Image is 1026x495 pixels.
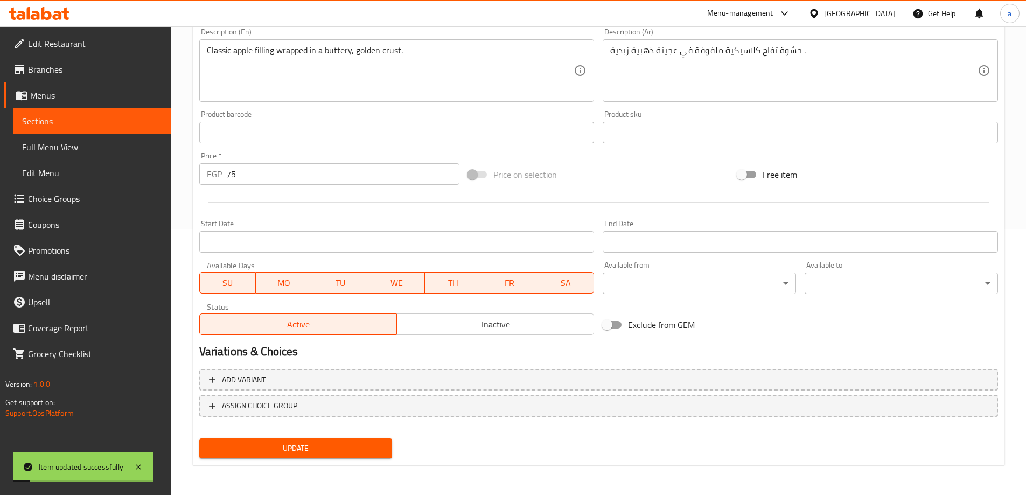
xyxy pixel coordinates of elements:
button: Add variant [199,369,998,391]
p: EGP [207,168,222,180]
a: Menu disclaimer [4,263,171,289]
span: Menu disclaimer [28,270,163,283]
span: TH [429,275,477,291]
a: Upsell [4,289,171,315]
button: Inactive [396,313,594,335]
span: Coupons [28,218,163,231]
button: MO [256,272,312,294]
a: Support.OpsPlatform [5,406,74,420]
span: Inactive [401,317,590,332]
span: Promotions [28,244,163,257]
span: 1.0.0 [33,377,50,391]
span: Version: [5,377,32,391]
button: SU [199,272,256,294]
input: Please enter price [226,163,460,185]
textarea: Classic apple filling wrapped in a buttery, golden crust. [207,45,574,96]
span: Active [204,317,393,332]
a: Menus [4,82,171,108]
a: Grocery Checklist [4,341,171,367]
button: Update [199,438,393,458]
a: Coverage Report [4,315,171,341]
a: Choice Groups [4,186,171,212]
span: WE [373,275,421,291]
span: Choice Groups [28,192,163,205]
button: Active [199,313,397,335]
span: a [1008,8,1011,19]
div: ​ [603,273,796,294]
div: Menu-management [707,7,773,20]
textarea: حشوة تفاح كلاسيكية ملفوفة في عجينة ذهبية زبدية . [610,45,978,96]
button: ASSIGN CHOICE GROUP [199,395,998,417]
span: Sections [22,115,163,128]
button: TH [425,272,481,294]
span: Branches [28,63,163,76]
a: Edit Menu [13,160,171,186]
span: FR [486,275,534,291]
span: Exclude from GEM [628,318,695,331]
span: SU [204,275,252,291]
span: Full Menu View [22,141,163,154]
span: Edit Restaurant [28,37,163,50]
a: Full Menu View [13,134,171,160]
span: Menus [30,89,163,102]
span: Edit Menu [22,166,163,179]
a: Promotions [4,238,171,263]
a: Edit Restaurant [4,31,171,57]
div: [GEOGRAPHIC_DATA] [824,8,895,19]
button: TU [312,272,369,294]
span: Update [208,442,384,455]
span: Price on selection [493,168,557,181]
span: ASSIGN CHOICE GROUP [222,399,297,413]
button: WE [368,272,425,294]
a: Coupons [4,212,171,238]
span: Add variant [222,373,266,387]
span: SA [542,275,590,291]
span: Free item [763,168,797,181]
span: Get support on: [5,395,55,409]
button: SA [538,272,595,294]
span: Upsell [28,296,163,309]
input: Please enter product barcode [199,122,595,143]
span: Coverage Report [28,322,163,334]
a: Branches [4,57,171,82]
div: Item updated successfully [39,461,123,473]
button: FR [481,272,538,294]
input: Please enter product sku [603,122,998,143]
span: MO [260,275,308,291]
span: Grocery Checklist [28,347,163,360]
h2: Variations & Choices [199,344,998,360]
span: TU [317,275,365,291]
a: Sections [13,108,171,134]
div: ​ [805,273,998,294]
